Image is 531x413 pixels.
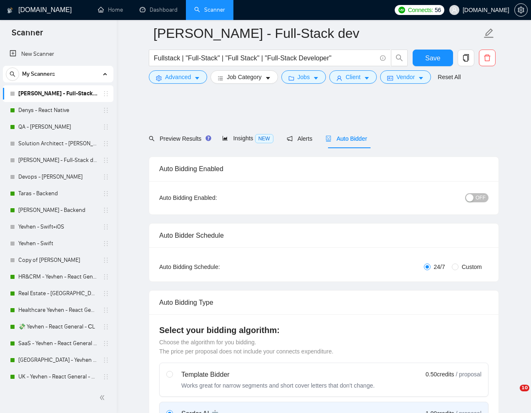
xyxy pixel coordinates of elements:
span: holder [103,373,109,380]
span: / proposal [456,370,481,378]
span: Client [346,72,361,82]
span: Advanced [165,72,191,82]
span: Insights [222,135,273,142]
span: area-chart [222,135,228,141]
span: Vendor [396,72,415,82]
div: Auto Bidding Enabled [159,157,488,181]
span: edit [483,28,494,39]
a: Devops - [PERSON_NAME] [18,169,98,185]
span: copy [458,54,474,62]
span: user [451,7,457,13]
a: Solution Architect - [PERSON_NAME] [18,135,98,152]
span: Connects: [408,5,433,15]
span: search [391,54,407,62]
span: user [336,75,342,81]
a: 💸 Yevhen - React General - СL [18,318,98,335]
button: delete [479,50,496,66]
div: Tooltip anchor [205,134,212,142]
span: holder [103,240,109,247]
input: Scanner name... [153,23,482,44]
span: idcard [387,75,393,81]
img: upwork-logo.png [398,7,405,13]
a: [PERSON_NAME] - Backend [18,202,98,219]
span: Preview Results [149,135,209,142]
span: search [149,136,155,142]
input: Search Freelance Jobs... [154,53,376,63]
a: Healthcare Yevhen - React General - СL [18,302,98,318]
span: caret-down [194,75,200,81]
a: dashboardDashboard [140,6,178,13]
a: New Scanner [10,46,107,62]
a: [GEOGRAPHIC_DATA] - Yevhen - React General - СL [18,352,98,368]
span: 0.50 credits [426,370,454,379]
span: Choose the algorithm for you bidding. The price per proposal does not include your connects expen... [159,339,333,355]
a: Yevhen - Swift+iOS [18,219,98,235]
span: notification [287,136,293,142]
a: Yevhen - Swift [18,235,98,252]
span: OFF [476,193,486,202]
span: NEW [255,134,273,143]
span: delete [479,54,495,62]
span: 24/7 [431,262,448,271]
span: holder [103,207,109,214]
a: Denys - React Native [18,102,98,119]
span: setting [515,7,527,13]
a: homeHome [98,6,123,13]
button: Save [413,50,453,66]
span: holder [103,224,109,230]
button: search [6,67,19,81]
span: info-circle [380,55,386,61]
a: [PERSON_NAME] - Full-Stack dev [18,85,98,102]
button: settingAdvancedcaret-down [149,70,207,84]
li: New Scanner [3,46,113,62]
iframe: Intercom live chat [503,385,523,405]
button: search [391,50,408,66]
button: barsJob Categorycaret-down [210,70,278,84]
a: Taras - Backend [18,185,98,202]
span: holder [103,107,109,114]
button: idcardVendorcaret-down [380,70,431,84]
span: double-left [99,393,108,402]
a: [PERSON_NAME] - Full-Stack dev [18,152,98,169]
span: Jobs [298,72,310,82]
span: holder [103,124,109,130]
span: bars [218,75,223,81]
a: Copy of [PERSON_NAME] [18,252,98,269]
a: searchScanner [194,6,225,13]
span: holder [103,323,109,330]
img: logo [7,4,13,17]
span: holder [103,257,109,264]
span: holder [103,307,109,313]
span: setting [156,75,162,81]
span: holder [103,290,109,297]
span: caret-down [265,75,271,81]
button: folderJobscaret-down [281,70,326,84]
span: holder [103,140,109,147]
span: holder [103,357,109,363]
a: UK - Yevhen - React General - СL [18,368,98,385]
button: copy [458,50,474,66]
a: QA - [PERSON_NAME] [18,119,98,135]
div: Template Bidder [181,370,375,380]
span: My Scanners [22,66,55,82]
span: 56 [435,5,441,15]
span: caret-down [313,75,319,81]
div: Auto Bidding Type [159,291,488,314]
div: Auto Bidder Schedule [159,224,488,247]
span: caret-down [418,75,424,81]
span: Custom [458,262,485,271]
a: HR&CRM - Yevhen - React General - СL [18,269,98,285]
h4: Select your bidding algorithm: [159,324,488,336]
span: search [6,71,19,77]
div: Auto Bidding Schedule: [159,262,269,271]
span: Scanner [5,27,50,44]
span: holder [103,157,109,164]
span: holder [103,340,109,347]
a: SaaS - Yevhen - React General - СL [18,335,98,352]
div: Auto Bidding Enabled: [159,193,269,202]
span: Save [425,53,440,63]
a: Real Estate - [GEOGRAPHIC_DATA] - React General - СL [18,285,98,302]
span: holder [103,190,109,197]
span: holder [103,90,109,97]
span: robot [326,136,331,142]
